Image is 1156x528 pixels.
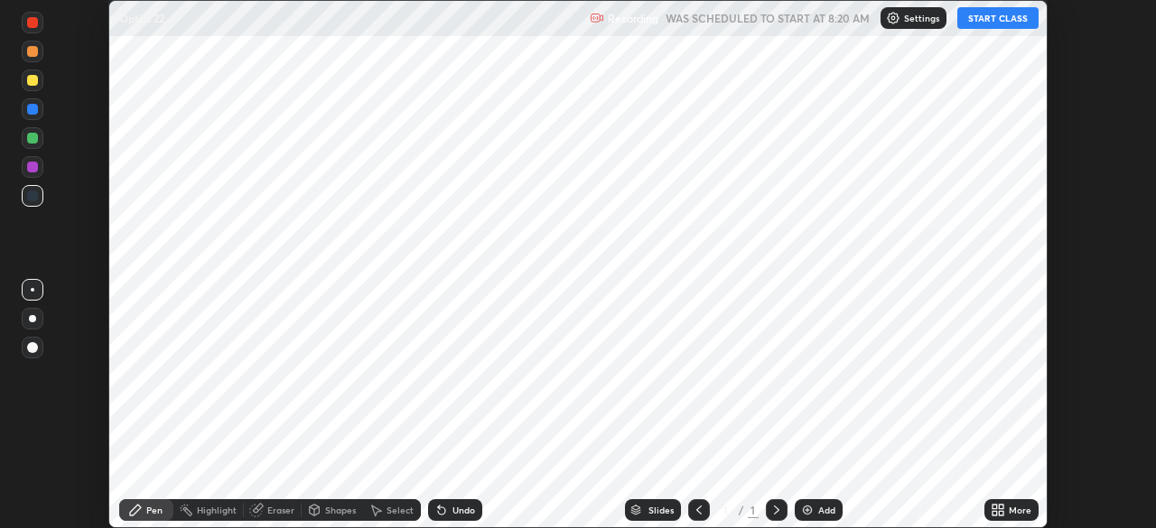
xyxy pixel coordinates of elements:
div: Undo [452,505,475,514]
div: / [739,505,744,515]
p: Recording [608,12,658,25]
button: START CLASS [957,7,1039,29]
div: Shapes [325,505,356,514]
img: add-slide-button [800,503,815,517]
p: Optics 22 [119,11,164,25]
p: Settings [904,14,939,23]
div: Select [387,505,414,514]
div: More [1009,505,1031,514]
img: recording.375f2c34.svg [590,11,604,25]
div: Add [818,505,835,514]
div: 1 [748,502,759,518]
div: 1 [717,505,735,515]
div: Slides [648,505,674,514]
div: Pen [146,505,163,514]
div: Eraser [267,505,294,514]
h5: WAS SCHEDULED TO START AT 8:20 AM [666,10,870,26]
div: Highlight [197,505,237,514]
img: class-settings-icons [886,11,900,25]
